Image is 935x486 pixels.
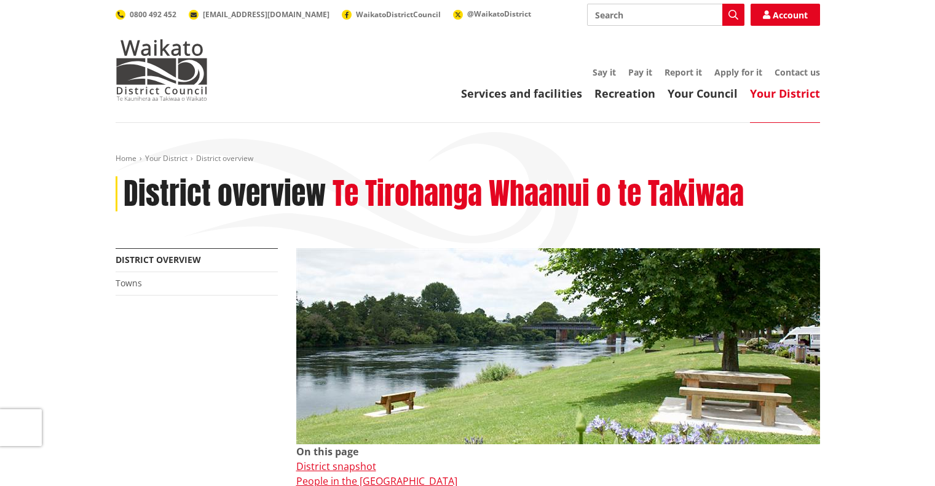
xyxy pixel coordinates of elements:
h1: District overview [124,176,326,212]
span: District overview [196,153,253,163]
a: @WaikatoDistrict [453,9,531,19]
input: Search input [587,4,744,26]
span: 0800 492 452 [130,9,176,20]
a: Home [116,153,136,163]
a: Towns [116,277,142,289]
span: [EMAIL_ADDRESS][DOMAIN_NAME] [203,9,329,20]
a: Your Council [668,86,738,101]
a: Say it [593,66,616,78]
span: @WaikatoDistrict [467,9,531,19]
a: Your District [750,86,820,101]
img: Waikato District Council - Te Kaunihera aa Takiwaa o Waikato [116,39,208,101]
a: Report it [665,66,702,78]
a: [EMAIL_ADDRESS][DOMAIN_NAME] [189,9,329,20]
a: Apply for it [714,66,762,78]
a: District snapshot [296,460,376,473]
span: WaikatoDistrictCouncil [356,9,441,20]
a: Recreation [594,86,655,101]
strong: On this page [296,445,358,458]
h2: Te Tirohanga Whaanui o te Takiwaa [333,176,744,212]
a: Account [751,4,820,26]
a: 0800 492 452 [116,9,176,20]
a: Your District [145,153,187,163]
a: District overview [116,254,201,265]
nav: breadcrumb [116,154,820,164]
a: Pay it [628,66,652,78]
a: Services and facilities [461,86,582,101]
a: WaikatoDistrictCouncil [342,9,441,20]
a: Contact us [775,66,820,78]
img: Ngaruawahia 0015 [296,248,820,444]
